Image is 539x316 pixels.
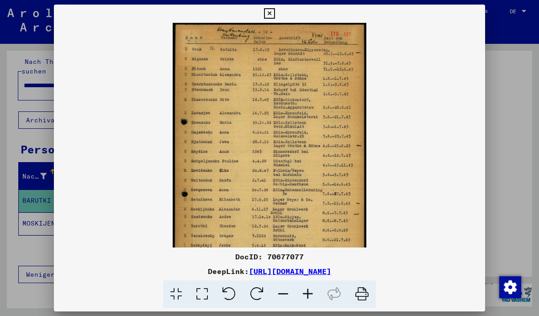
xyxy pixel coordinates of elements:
div: DeepLink: [54,266,485,277]
a: [URL][DOMAIN_NAME] [249,267,331,276]
img: 001.jpg [173,23,366,293]
div: DocID: 70677077 [54,251,485,262]
div: Zustimmung ändern [499,276,521,298]
img: Zustimmung ändern [499,276,521,298]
